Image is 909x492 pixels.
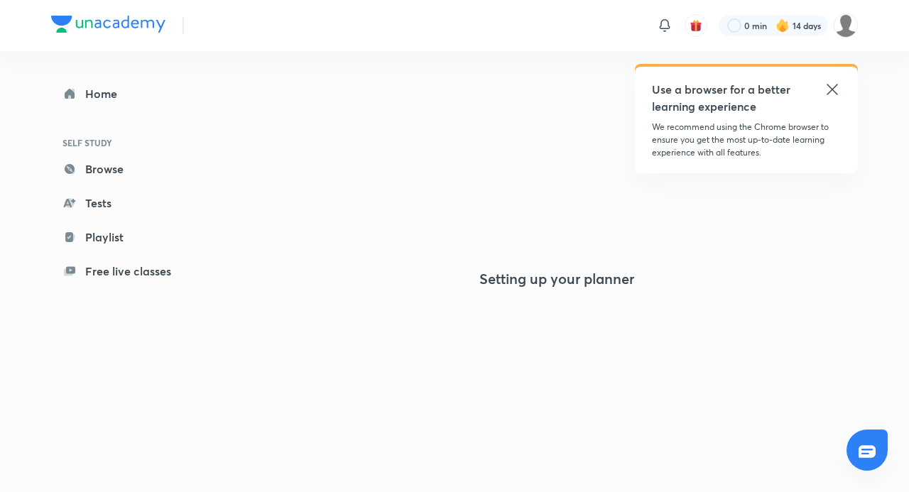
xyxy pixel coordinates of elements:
[690,19,702,32] img: avatar
[51,80,216,108] a: Home
[51,155,216,183] a: Browse
[51,189,216,217] a: Tests
[652,81,793,115] h5: Use a browser for a better learning experience
[51,16,165,36] a: Company Logo
[479,270,634,288] h4: Setting up your planner
[51,16,165,33] img: Company Logo
[51,257,216,285] a: Free live classes
[775,18,790,33] img: streak
[51,131,216,155] h6: SELF STUDY
[51,223,216,251] a: Playlist
[652,121,841,159] p: We recommend using the Chrome browser to ensure you get the most up-to-date learning experience w...
[834,13,858,38] img: Adithyan
[685,14,707,37] button: avatar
